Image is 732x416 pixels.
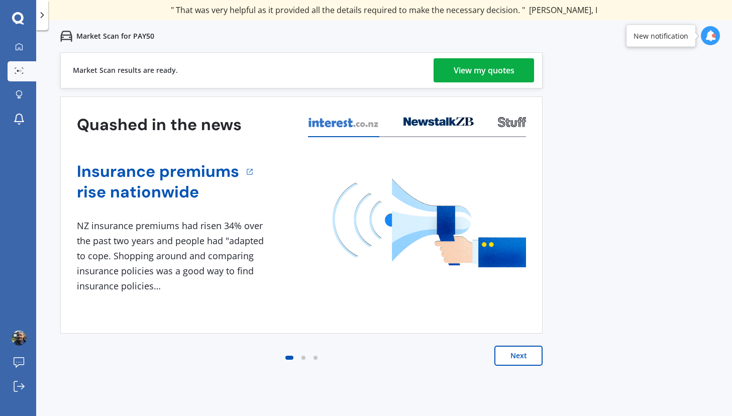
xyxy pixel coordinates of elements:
a: Insurance premiums [77,161,239,182]
img: media image [333,178,526,267]
a: View my quotes [434,58,534,82]
p: Market Scan for PAY50 [76,31,154,41]
div: Market Scan results are ready. [73,53,178,88]
div: NZ insurance premiums had risen 34% over the past two years and people had "adapted to cope. Shop... [77,219,268,293]
h3: Quashed in the news [77,115,242,135]
img: car.f15378c7a67c060ca3f3.svg [60,30,72,42]
div: View my quotes [454,58,514,82]
a: rise nationwide [77,182,239,202]
img: ACg8ocLbUnZa5WpBcfM_deaZHOqvbSd6row33BULhj-tLv7pFL--1-rq=s96-c [12,331,27,346]
button: Next [494,346,543,366]
div: New notification [634,31,688,41]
